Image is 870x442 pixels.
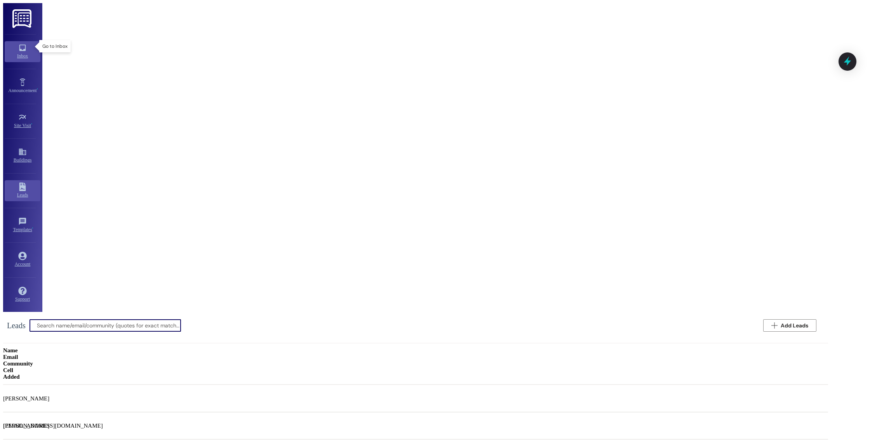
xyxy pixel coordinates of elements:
[3,354,828,360] div: Email
[3,374,828,380] div: Added
[12,9,33,28] img: ResiDesk Logo
[5,180,40,201] a: Leads
[3,385,834,412] div: [PERSON_NAME]
[5,145,40,166] a: Buildings
[3,360,828,367] div: Community
[5,249,40,270] a: Account
[3,367,828,374] div: Cell
[763,319,816,332] button: Add Leads
[1,87,44,94] div: Announcement
[1,156,44,164] div: Buildings
[1,295,44,303] div: Support
[1,226,44,233] div: Templates
[7,321,26,330] div: Leads
[37,87,38,92] span: •
[32,226,33,231] span: •
[1,260,44,268] div: Account
[1,52,44,60] div: Inbox
[3,412,834,439] div: [PERSON_NAME]
[1,191,44,199] div: Leads
[5,215,40,236] a: Templates •
[3,347,828,354] div: Name
[5,111,40,132] a: Site Visit •
[42,43,68,49] p: Go to Inbox
[5,41,40,62] a: Inbox
[781,322,808,330] span: Add Leads
[5,284,40,305] a: Support
[31,122,32,127] span: •
[1,122,44,129] div: Site Visit
[771,322,778,329] i: 
[37,320,181,331] input: Search name/email/community (quotes for exact match e.g. "John Smith")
